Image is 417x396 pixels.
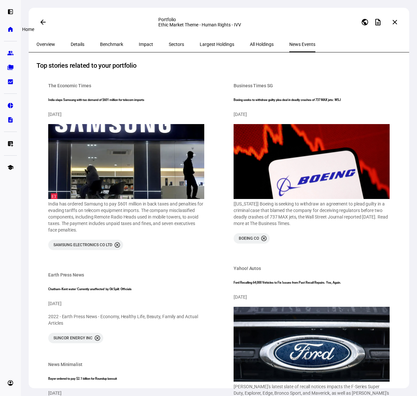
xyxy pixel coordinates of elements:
[374,18,382,26] mat-icon: description
[7,380,14,386] eth-mat-symbol: account_circle
[234,201,390,227] section: [[US_STATE]] Boeing is seeking to withdraw an agreement to plead guilty in a criminal case that b...
[234,307,390,382] img: 7ca4ffb0fb88ad8c01fe8610b8ed40f8
[48,375,204,383] h6: Bayer ordered to pay $2.1 billion for Roundup lawsuit
[169,42,184,47] span: Sectors
[48,300,204,307] div: [DATE]
[7,164,14,171] eth-mat-symbol: school
[48,285,204,293] h6: Chatham-Kent water 'Currently unaffected' by Oil Spill: Officials
[4,47,17,60] a: group
[4,75,17,88] a: bid_landscape
[48,124,204,199] img: articleshow.jpg
[114,242,121,248] mat-icon: cancel
[234,265,261,272] div: Yahoo! Autos
[234,294,390,300] div: [DATE]
[7,78,14,85] eth-mat-symbol: bid_landscape
[100,42,123,47] span: Benchmark
[36,60,137,71] span: Top stories related to your portfolio
[48,111,204,118] div: [DATE]
[261,235,267,242] mat-icon: cancel
[234,279,390,287] h6: Ford Recalling 64,000 Vehicles to Fix Issues from Past Recall Repairs. Yes, Again.
[158,22,280,27] div: Ethic Market Theme - Human Rights - IVV
[48,361,82,368] div: News Minimalist
[234,111,390,118] div: [DATE]
[4,61,17,74] a: folder_copy
[48,313,204,326] section: 2022 - Earth Press News - Economy, Healthy Life, Beauty, Family and Actual Articles
[7,8,14,15] eth-mat-symbol: left_panel_open
[234,82,273,89] div: Business Times SG
[53,242,112,247] span: SAMSUNG ELECTRONICS CO LTD
[139,42,153,47] span: Impact
[391,18,399,26] mat-icon: close
[94,335,101,341] mat-icon: cancel
[7,50,14,56] eth-mat-symbol: group
[234,96,390,104] h6: Boeing seeks to withdraw guilty plea deal in deadly crashes of 737 MAX jets: WSJ
[39,18,47,26] mat-icon: arrow_back
[20,25,37,33] div: Home
[53,335,93,341] span: SUNCOR ENERGY INC
[7,64,14,71] eth-mat-symbol: folder_copy
[7,117,14,123] eth-mat-symbol: description
[48,96,204,104] h6: India slaps Samsung with tax demand of $601 million for telecom imports
[4,99,17,112] a: pie_chart
[250,42,274,47] span: All Holdings
[7,26,14,33] eth-mat-symbol: home
[71,42,84,47] span: Details
[239,236,259,241] span: BOEING CO
[36,42,55,47] span: Overview
[48,272,84,278] div: Earth Press News
[7,140,14,147] eth-mat-symbol: list_alt_add
[4,113,17,126] a: description
[4,23,17,36] a: home
[48,201,204,233] section: India has ordered Samsung to pay $601 million in back taxes and penalties for evading tariffs on ...
[158,17,280,22] div: Portfolio
[200,42,234,47] span: Largest Holdings
[361,18,369,26] mat-icon: public
[289,42,315,47] span: News Events
[48,82,91,89] div: The Economic Times
[7,102,14,109] eth-mat-symbol: pie_chart
[234,124,390,199] img: 1f5a7d74c514f034fe185c2e31616d95de7fa312c75eb88ca4a9d41efb1a6641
